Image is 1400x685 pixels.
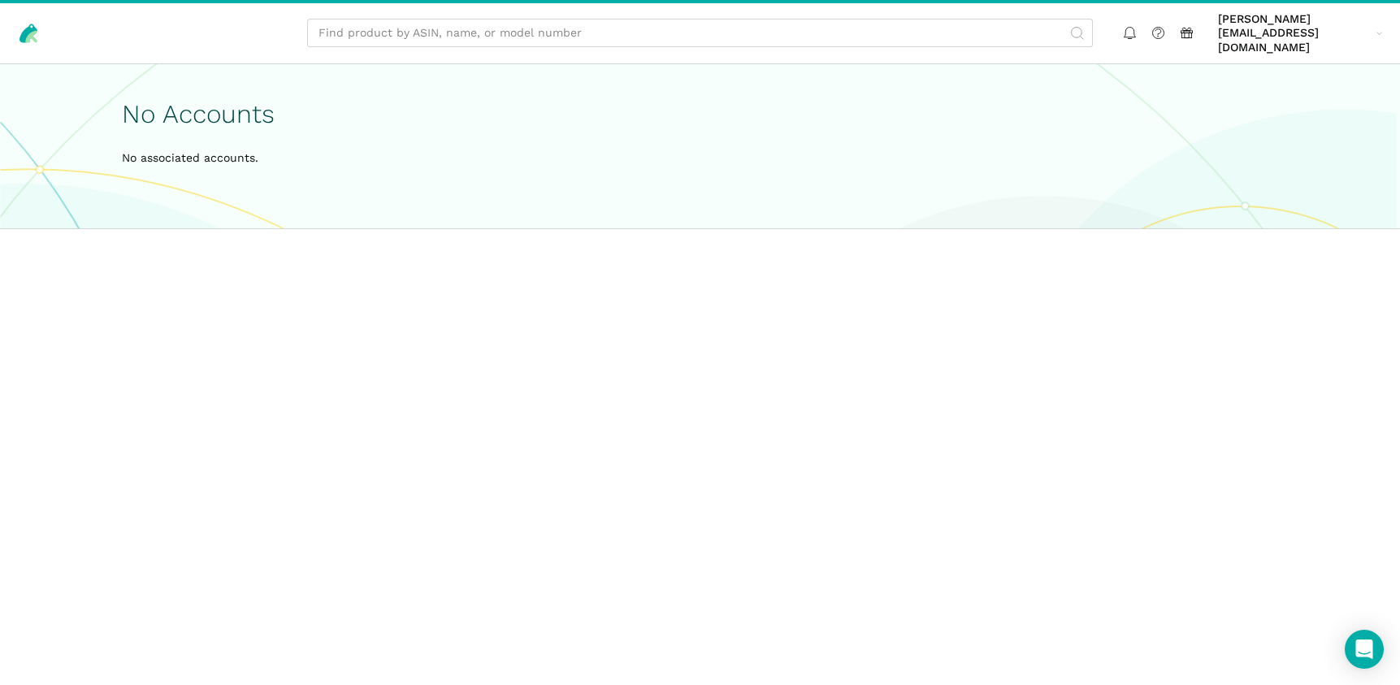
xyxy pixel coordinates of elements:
[1212,9,1389,58] a: [PERSON_NAME][EMAIL_ADDRESS][DOMAIN_NAME]
[1345,630,1384,669] div: Open Intercom Messenger
[122,100,1279,128] h1: No Accounts
[1218,12,1371,55] span: [PERSON_NAME][EMAIL_ADDRESS][DOMAIN_NAME]
[307,19,1093,47] input: Find product by ASIN, name, or model number
[76,100,1324,166] div: No associated accounts.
